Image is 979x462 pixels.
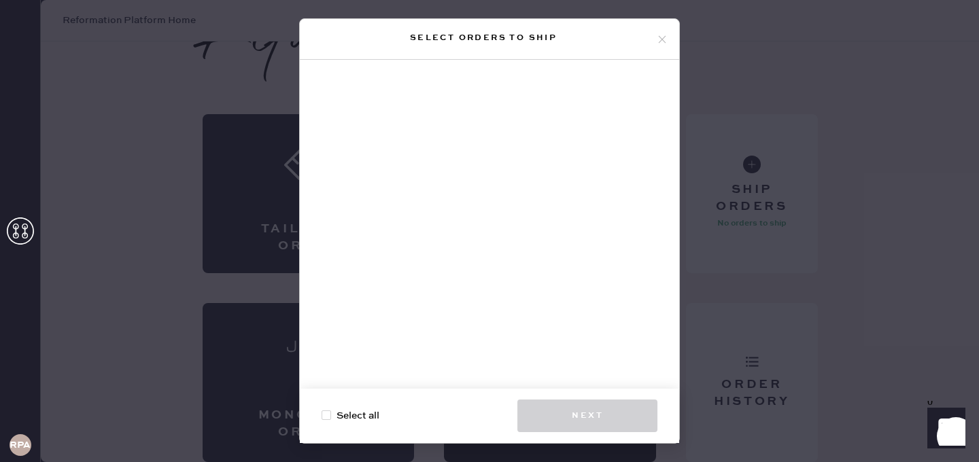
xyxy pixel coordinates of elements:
[311,30,656,46] div: Select orders to ship
[914,401,973,459] iframe: Front Chat
[10,440,31,450] h3: RPA
[517,399,657,432] button: Next
[337,408,379,423] span: Select all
